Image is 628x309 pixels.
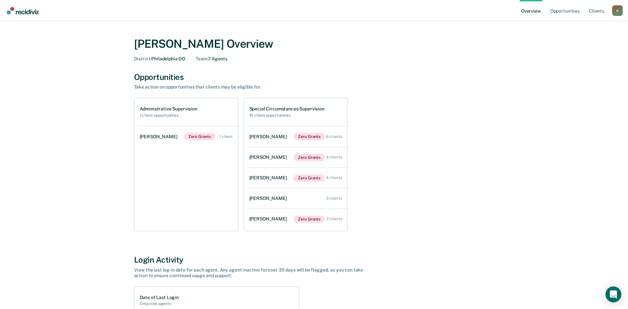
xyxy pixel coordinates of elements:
h1: Special Circumstances Supervision [249,106,324,112]
div: View the last log-in date for each agent. Any agent inactive for over 30 days will be flagged, so... [134,267,366,278]
div: 3 clients [326,196,342,201]
div: [PERSON_NAME] [249,175,290,181]
div: Open Intercom Messenger [605,286,621,302]
a: [PERSON_NAME]Zero Grants 2 clients [247,209,348,229]
div: [PERSON_NAME] [249,154,290,160]
span: Team : [196,56,208,61]
h2: 1 client opportunities [140,113,197,118]
a: [PERSON_NAME]Zero Grants 4 clients [247,147,348,168]
span: Zero Grants [184,133,215,140]
h2: 0 inactive agents [140,301,179,306]
div: [PERSON_NAME] [249,216,290,222]
div: Login Activity [134,255,494,265]
h2: 19 client opportunities [249,113,324,118]
div: 4 clients [326,155,342,159]
a: [PERSON_NAME]Zero Grants 6 clients [247,126,348,147]
span: District : [134,56,152,61]
button: Profile dropdown button [612,5,623,16]
div: Opportunities [134,72,494,82]
span: Zero Grants [294,174,325,182]
div: b [612,5,623,16]
a: [PERSON_NAME]Zero Grants 4 clients [247,168,348,188]
h1: Date of Last Login [140,295,179,300]
a: [PERSON_NAME]Zero Grants 1 client [137,126,238,147]
div: Take action on opportunities that clients may be eligible for. [134,84,366,90]
div: [PERSON_NAME] [249,134,290,140]
img: Recidiviz [7,7,39,14]
div: [PERSON_NAME] [249,196,290,201]
span: Zero Grants [294,133,325,140]
div: 4 clients [326,175,342,180]
div: 6 clients [326,134,342,139]
span: Zero Grants [294,154,325,161]
div: 1 client [219,134,232,139]
span: Zero Grants [294,216,325,223]
div: Philadelphia DO [134,56,185,62]
div: 2 clients [326,216,342,221]
a: [PERSON_NAME] 3 clients [247,189,348,208]
div: 7 Agents [196,56,227,62]
div: [PERSON_NAME] Overview [134,37,494,51]
h1: Administrative Supervision [140,106,197,112]
div: [PERSON_NAME] [140,134,180,140]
